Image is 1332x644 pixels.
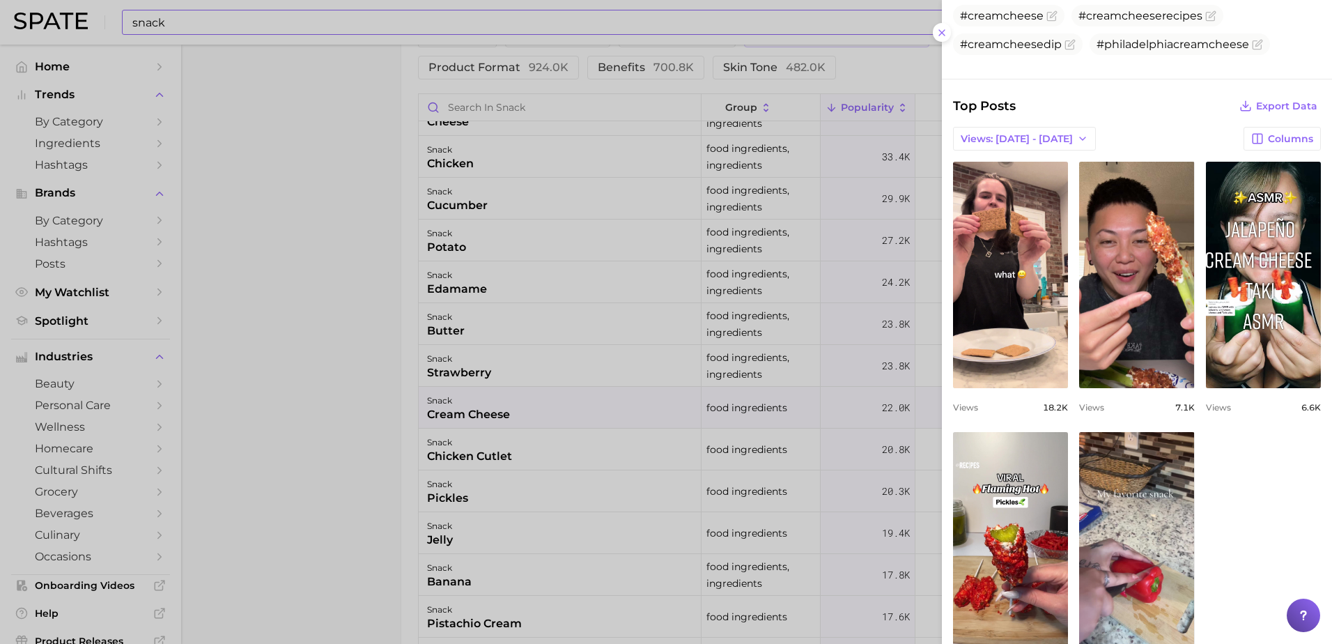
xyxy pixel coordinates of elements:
span: Export Data [1256,100,1317,112]
span: 18.2k [1043,402,1068,413]
span: Views [953,402,978,413]
button: Views: [DATE] - [DATE] [953,127,1096,151]
button: Flag as miscategorized or irrelevant [1064,39,1076,50]
span: Views [1079,402,1104,413]
span: #creamcheesedip [960,38,1062,51]
button: Flag as miscategorized or irrelevant [1252,39,1263,50]
span: Columns [1268,133,1313,145]
button: Columns [1244,127,1321,151]
span: 6.6k [1301,402,1321,413]
span: #creamcheeserecipes [1078,9,1202,22]
span: #philadelphiacreamcheese [1097,38,1249,51]
span: Views: [DATE] - [DATE] [961,133,1073,145]
span: #creamcheese [960,9,1044,22]
button: Flag as miscategorized or irrelevant [1205,10,1216,22]
span: Views [1206,402,1231,413]
span: 7.1k [1175,402,1195,413]
span: Top Posts [953,96,1016,116]
button: Export Data [1236,96,1321,116]
button: Flag as miscategorized or irrelevant [1046,10,1058,22]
